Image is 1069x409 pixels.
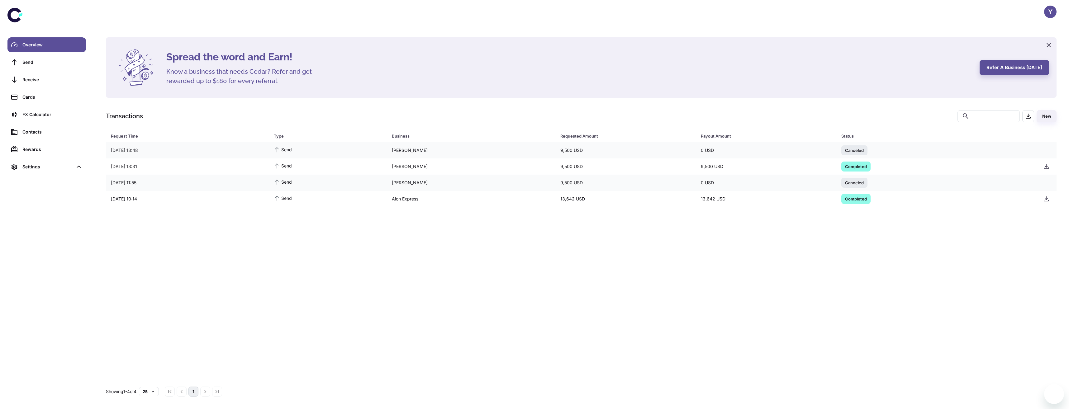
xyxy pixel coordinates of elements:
[166,49,972,64] h4: Spread the word and Earn!
[22,146,82,153] div: Rewards
[7,142,86,157] a: Rewards
[106,111,143,121] h1: Transactions
[7,72,86,87] a: Receive
[22,111,82,118] div: FX Calculator
[696,161,836,172] div: 9,500 USD
[555,144,696,156] div: 9,500 USD
[22,94,82,101] div: Cards
[387,144,555,156] div: [PERSON_NAME]
[111,132,258,140] div: Request Time
[106,144,269,156] div: [DATE] 13:48
[106,193,269,205] div: [DATE] 10:14
[106,161,269,172] div: [DATE] 13:31
[7,159,86,174] div: Settings
[560,132,693,140] span: Requested Amount
[7,90,86,105] a: Cards
[560,132,685,140] div: Requested Amount
[1044,384,1064,404] iframe: Button to launch messaging window
[274,162,292,169] span: Send
[387,161,555,172] div: [PERSON_NAME]
[164,387,223,397] nav: pagination navigation
[555,161,696,172] div: 9,500 USD
[696,177,836,189] div: 0 USD
[22,59,82,66] div: Send
[841,147,867,153] span: Canceled
[841,163,871,169] span: Completed
[111,132,266,140] span: Request Time
[22,163,73,170] div: Settings
[106,177,269,189] div: [DATE] 11:55
[841,179,867,186] span: Canceled
[1044,6,1057,18] button: Y
[696,193,836,205] div: 13,642 USD
[166,67,322,86] h5: Know a business that needs Cedar? Refer and get rewarded up to $180 for every referral.
[188,387,198,397] button: page 1
[701,132,826,140] div: Payout Amount
[139,387,159,396] button: 25
[7,107,86,122] a: FX Calculator
[22,41,82,48] div: Overview
[7,55,86,70] a: Send
[7,37,86,52] a: Overview
[555,177,696,189] div: 9,500 USD
[701,132,834,140] span: Payout Amount
[274,195,292,201] span: Send
[274,132,376,140] div: Type
[7,125,86,139] a: Contacts
[555,193,696,205] div: 13,642 USD
[274,146,292,153] span: Send
[841,195,871,202] span: Completed
[106,388,136,395] p: Showing 1-4 of 4
[387,177,555,189] div: [PERSON_NAME]
[274,178,292,185] span: Send
[22,129,82,135] div: Contacts
[1037,110,1057,122] button: New
[980,60,1049,75] button: Refer a business [DATE]
[387,193,555,205] div: Alon Express
[22,76,82,83] div: Receive
[841,132,1031,140] span: Status
[696,144,836,156] div: 0 USD
[274,132,384,140] span: Type
[841,132,1023,140] div: Status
